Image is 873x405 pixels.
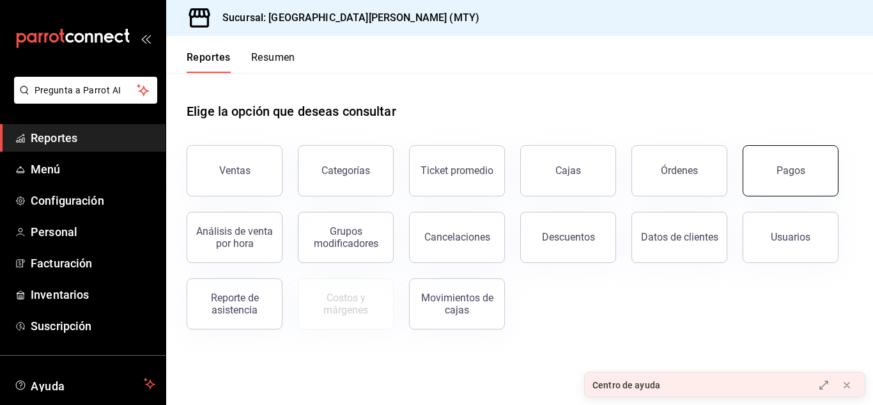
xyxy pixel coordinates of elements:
div: Pagos [776,164,805,177]
div: Órdenes [661,164,698,177]
button: Cancelaciones [409,212,505,263]
span: Ayuda [31,376,139,392]
div: Datos de clientes [641,231,718,243]
div: navigation tabs [187,51,295,73]
span: Inventarios [31,286,155,303]
h1: Elige la opción que deseas consultar [187,102,396,121]
button: Resumen [251,51,295,73]
span: Pregunta a Parrot AI [35,84,137,97]
button: Reporte de asistencia [187,278,282,330]
h3: Sucursal: [GEOGRAPHIC_DATA][PERSON_NAME] (MTY) [212,10,479,26]
button: Contrata inventarios para ver este reporte [298,278,394,330]
a: Cajas [520,145,616,196]
span: Suscripción [31,317,155,335]
div: Ticket promedio [421,164,493,177]
div: Grupos modificadores [306,225,385,250]
button: Análisis de venta por hora [187,212,282,263]
a: Pregunta a Parrot AI [9,93,157,106]
span: Facturación [31,255,155,272]
div: Categorías [321,164,370,177]
button: Ventas [187,145,282,196]
div: Análisis de venta por hora [195,225,274,250]
button: Categorías [298,145,394,196]
button: Usuarios [743,212,838,263]
button: Pregunta a Parrot AI [14,77,157,104]
span: Personal [31,223,155,241]
span: Reportes [31,129,155,147]
button: Reportes [187,51,231,73]
button: Datos de clientes [631,212,727,263]
span: Configuración [31,192,155,209]
div: Reporte de asistencia [195,292,274,316]
button: open_drawer_menu [141,33,151,44]
div: Cancelaciones [424,231,490,243]
button: Grupos modificadores [298,212,394,263]
button: Órdenes [631,145,727,196]
div: Centro de ayuda [592,379,660,392]
span: Menú [31,161,155,178]
div: Usuarios [771,231,810,243]
button: Movimientos de cajas [409,278,505,330]
button: Ticket promedio [409,145,505,196]
div: Descuentos [542,231,595,243]
div: Cajas [555,163,582,179]
div: Costos y márgenes [306,292,385,316]
div: Ventas [219,164,251,177]
button: Descuentos [520,212,616,263]
div: Movimientos de cajas [417,292,497,316]
button: Pagos [743,145,838,196]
